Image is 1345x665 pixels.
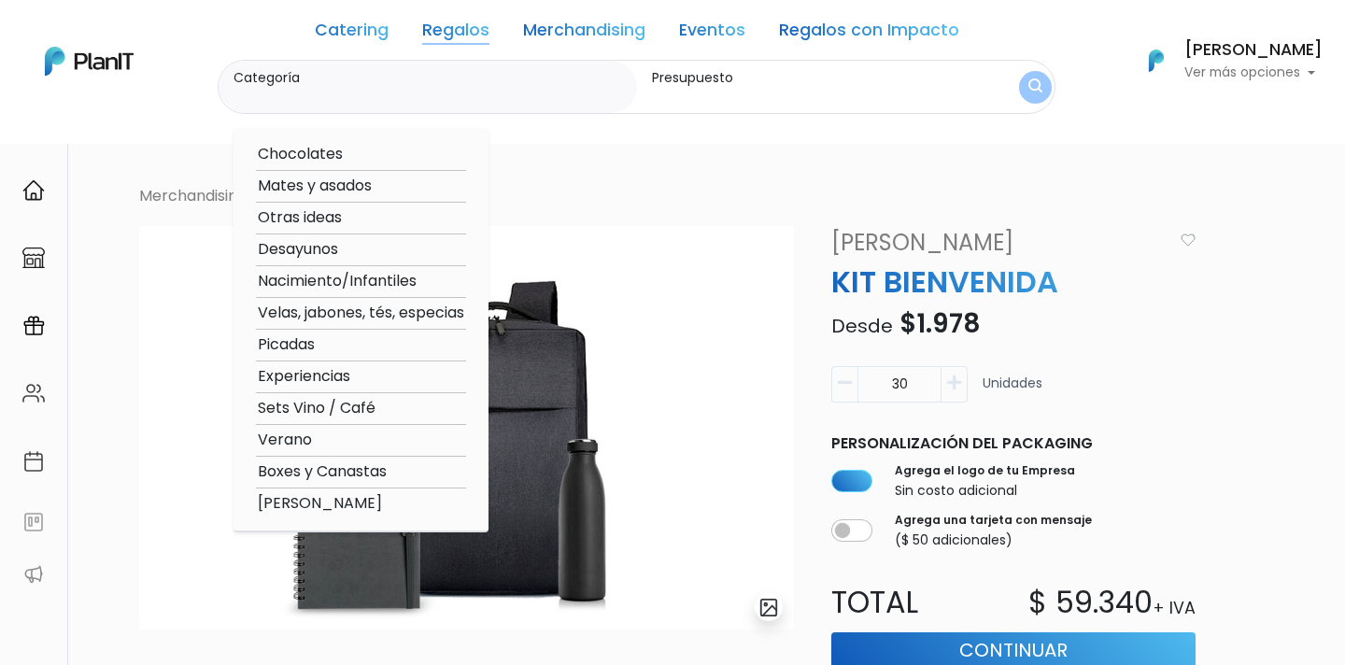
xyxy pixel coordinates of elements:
[820,260,1207,304] p: KIT BIENVENIDA
[895,512,1092,529] label: Agrega una tarjeta con mensaje
[895,462,1075,479] label: Agrega el logo de tu Empresa
[983,374,1042,410] p: Unidades
[256,143,466,166] option: Chocolates
[758,597,780,618] img: gallery-light
[679,22,745,45] a: Eventos
[1028,580,1153,625] p: $ 59.340
[1181,233,1196,247] img: heart_icon
[256,238,466,262] option: Desayunos
[128,185,1289,211] nav: breadcrumb
[256,365,466,389] option: Experiencias
[1136,40,1177,81] img: PlanIt Logo
[22,511,45,533] img: feedback-78b5a0c8f98aac82b08bfc38622c3050aee476f2c9584af64705fc4e61158814.svg
[96,18,269,54] div: ¿Necesitás ayuda?
[1184,66,1323,79] p: Ver más opciones
[256,175,466,198] option: Mates y asados
[22,382,45,404] img: people-662611757002400ad9ed0e3c099ab2801c6687ba6c219adb57efc949bc21e19d.svg
[831,313,893,339] span: Desde
[1028,78,1042,96] img: search_button-432b6d5273f82d61273b3651a40e1bd1b912527efae98b1b7a1b2c0702e16a8d.svg
[652,68,964,88] label: Presupuesto
[234,68,630,88] label: Categoría
[820,226,1175,260] a: [PERSON_NAME]
[22,247,45,269] img: marketplace-4ceaa7011d94191e9ded77b95e3339b90024bf715f7c57f8cf31f2d8c509eaba.svg
[1125,36,1323,85] button: PlanIt Logo [PERSON_NAME] Ver más opciones
[1184,42,1323,59] h6: [PERSON_NAME]
[895,481,1075,501] p: Sin costo adicional
[22,450,45,473] img: calendar-87d922413cdce8b2cf7b7f5f62616a5cf9e4887200fb71536465627b3292af00.svg
[523,22,645,45] a: Merchandising
[139,185,247,207] li: Merchandising
[256,397,466,420] option: Sets Vino / Café
[256,333,466,357] option: Picadas
[22,179,45,202] img: home-e721727adea9d79c4d83392d1f703f7f8bce08238fde08b1acbfd93340b81755.svg
[256,429,466,452] option: Verano
[899,305,981,342] span: $1.978
[779,22,959,45] a: Regalos con Impacto
[831,432,1196,455] p: Personalización del packaging
[256,206,466,230] option: Otras ideas
[139,226,794,630] img: Dise%C3%B1o_sin_t%C3%ADtulo_-_2025-02-05T124909.426.png
[256,492,466,516] option: [PERSON_NAME]
[22,315,45,337] img: campaigns-02234683943229c281be62815700db0a1741e53638e28bf9629b52c665b00959.svg
[1153,596,1196,620] p: + IVA
[315,22,389,45] a: Catering
[22,563,45,586] img: partners-52edf745621dab592f3b2c58e3bca9d71375a7ef29c3b500c9f145b62cc070d4.svg
[820,580,1013,625] p: Total
[256,270,466,293] option: Nacimiento/Infantiles
[895,531,1092,550] p: ($ 50 adicionales)
[256,460,466,484] option: Boxes y Canastas
[422,22,489,45] a: Regalos
[45,47,134,76] img: PlanIt Logo
[256,302,466,325] option: Velas, jabones, tés, especias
